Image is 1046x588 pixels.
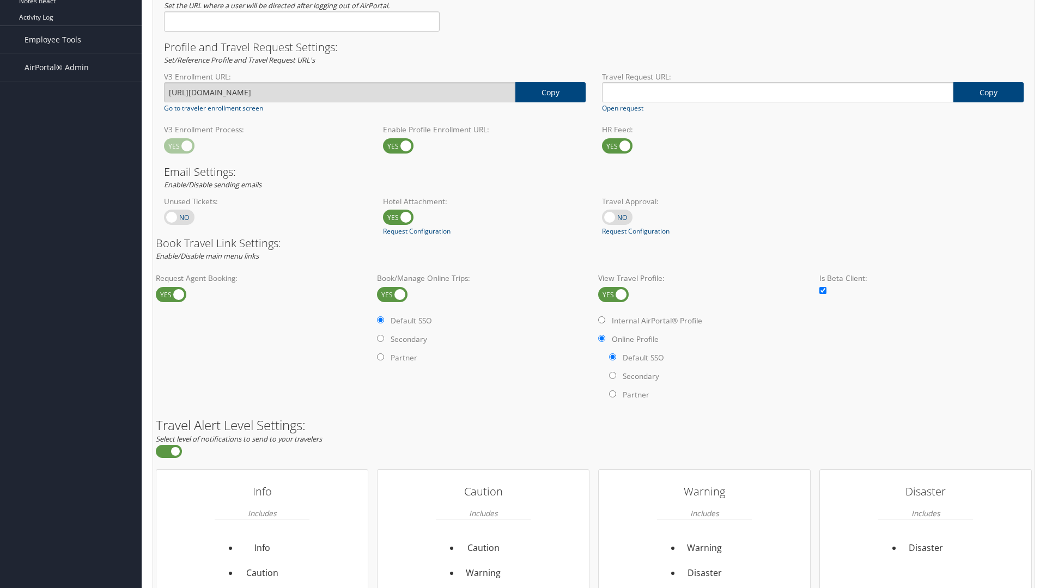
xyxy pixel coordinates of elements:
[391,334,427,345] label: Secondary
[383,124,586,135] label: Enable Profile Enrollment URL:
[460,561,507,586] li: Warning
[391,315,432,326] label: Default SSO
[164,55,315,65] em: Set/Reference Profile and Travel Request URL's
[953,82,1024,102] a: copy
[460,536,507,561] li: Caution
[156,434,322,444] em: Select level of notifications to send to your travelers
[164,71,586,82] label: V3 Enrollment URL:
[25,26,81,53] span: Employee Tools
[878,481,973,503] h3: Disaster
[681,536,728,561] li: Warning
[469,503,497,524] em: Includes
[819,273,1032,284] label: Is Beta Client:
[248,503,276,524] em: Includes
[239,561,286,586] li: Caution
[164,196,367,207] label: Unused Tickets:
[377,273,589,284] label: Book/Manage Online Trips:
[612,315,702,326] label: Internal AirPortal® Profile
[623,352,664,363] label: Default SSO
[25,54,89,81] span: AirPortal® Admin
[602,196,805,207] label: Travel Approval:
[602,103,643,113] a: Open request
[902,536,950,561] li: Disaster
[164,103,263,113] a: Go to traveler enrollment screen
[681,561,728,586] li: Disaster
[164,1,390,10] em: Set the URL where a user will be directed after logging out of AirPortal.
[156,273,368,284] label: Request Agent Booking:
[436,481,531,503] h3: Caution
[156,251,259,261] em: Enable/Disable main menu links
[623,389,649,400] label: Partner
[598,273,811,284] label: View Travel Profile:
[156,238,1032,249] h3: Book Travel Link Settings:
[602,226,670,236] a: Request Configuration
[215,481,309,503] h3: Info
[239,536,286,561] li: Info
[911,503,940,524] em: Includes
[156,419,1032,432] h2: Travel Alert Level Settings:
[164,42,1024,53] h3: Profile and Travel Request Settings:
[164,167,1024,177] h3: Email Settings:
[391,352,417,363] label: Partner
[690,503,719,524] em: Includes
[164,124,367,135] label: V3 Enrollment Process:
[602,124,805,135] label: HR Feed:
[602,71,1024,82] label: Travel Request URL:
[657,481,752,503] h3: Warning
[612,334,659,345] label: Online Profile
[383,226,451,236] a: Request Configuration
[623,371,659,382] label: Secondary
[164,180,261,189] em: Enable/Disable sending emails
[383,196,586,207] label: Hotel Attachment:
[515,82,586,102] a: copy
